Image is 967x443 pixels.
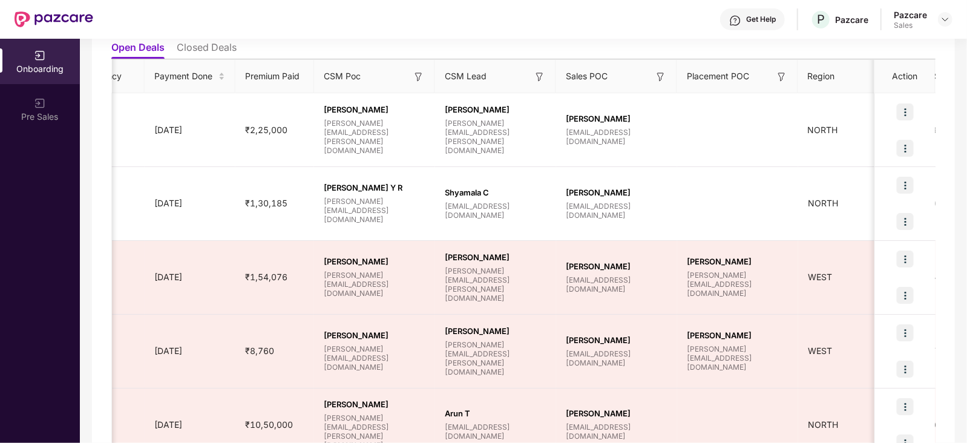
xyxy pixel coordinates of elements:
[145,418,235,432] div: [DATE]
[235,198,297,208] span: ₹1,30,185
[897,251,914,267] img: icon
[798,123,919,137] div: NORTH
[324,119,425,155] span: [PERSON_NAME][EMAIL_ADDRESS][PERSON_NAME][DOMAIN_NAME]
[566,275,667,294] span: [EMAIL_ADDRESS][DOMAIN_NAME]
[566,70,608,83] span: Sales POC
[154,70,216,83] span: Payment Done
[445,266,546,303] span: [PERSON_NAME][EMAIL_ADDRESS][PERSON_NAME][DOMAIN_NAME]
[324,70,361,83] span: CSM Poc
[798,344,919,358] div: WEST
[566,422,667,441] span: [EMAIL_ADDRESS][DOMAIN_NAME]
[235,346,284,356] span: ₹8,760
[324,105,425,114] span: [PERSON_NAME]
[445,119,546,155] span: [PERSON_NAME][EMAIL_ADDRESS][PERSON_NAME][DOMAIN_NAME]
[145,344,235,358] div: [DATE]
[34,97,46,110] img: svg+xml;base64,PHN2ZyB3aWR0aD0iMjAiIGhlaWdodD0iMjAiIHZpZXdCb3g9IjAgMCAyMCAyMCIgZmlsbD0ibm9uZSIgeG...
[566,409,667,418] span: [PERSON_NAME]
[897,140,914,157] img: icon
[534,71,546,83] img: svg+xml;base64,PHN2ZyB3aWR0aD0iMTYiIGhlaWdodD0iMTYiIHZpZXdCb3g9IjAgMCAxNiAxNiIgZmlsbD0ibm9uZSIgeG...
[324,344,425,372] span: [PERSON_NAME][EMAIL_ADDRESS][DOMAIN_NAME]
[566,261,667,271] span: [PERSON_NAME]
[235,125,297,135] span: ₹2,25,000
[798,418,919,432] div: NORTH
[687,257,788,266] span: [PERSON_NAME]
[835,14,868,25] div: Pazcare
[34,50,46,62] img: svg+xml;base64,PHN2ZyB3aWR0aD0iMjAiIGhlaWdodD0iMjAiIHZpZXdCb3g9IjAgMCAyMCAyMCIgZmlsbD0ibm9uZSIgeG...
[897,213,914,230] img: icon
[445,202,546,220] span: [EMAIL_ADDRESS][DOMAIN_NAME]
[324,271,425,298] span: [PERSON_NAME][EMAIL_ADDRESS][DOMAIN_NAME]
[687,271,788,298] span: [PERSON_NAME][EMAIL_ADDRESS][DOMAIN_NAME]
[897,103,914,120] img: icon
[145,60,235,93] th: Payment Done
[177,41,237,59] li: Closed Deals
[566,349,667,367] span: [EMAIL_ADDRESS][DOMAIN_NAME]
[15,11,93,27] img: New Pazcare Logo
[445,70,487,83] span: CSM Lead
[235,272,297,282] span: ₹1,54,076
[940,15,950,24] img: svg+xml;base64,PHN2ZyBpZD0iRHJvcGRvd24tMzJ4MzIiIHhtbG5zPSJodHRwOi8vd3d3LnczLm9yZy8yMDAwL3N2ZyIgd2...
[729,15,741,27] img: svg+xml;base64,PHN2ZyBpZD0iSGVscC0zMngzMiIgeG1sbnM9Imh0dHA6Ly93d3cudzMub3JnLzIwMDAvc3ZnIiB3aWR0aD...
[655,71,667,83] img: svg+xml;base64,PHN2ZyB3aWR0aD0iMTYiIGhlaWdodD0iMTYiIHZpZXdCb3g9IjAgMCAxNiAxNiIgZmlsbD0ibm9uZSIgeG...
[445,422,546,441] span: [EMAIL_ADDRESS][DOMAIN_NAME]
[897,177,914,194] img: icon
[145,197,235,210] div: [DATE]
[324,399,425,409] span: [PERSON_NAME]
[445,252,546,262] span: [PERSON_NAME]
[897,324,914,341] img: icon
[687,70,749,83] span: Placement POC
[324,330,425,340] span: [PERSON_NAME]
[324,197,425,224] span: [PERSON_NAME][EMAIL_ADDRESS][DOMAIN_NAME]
[445,326,546,336] span: [PERSON_NAME]
[875,60,936,93] th: Action
[445,188,546,197] span: Shyamala C
[566,128,667,146] span: [EMAIL_ADDRESS][DOMAIN_NAME]
[145,123,235,137] div: [DATE]
[746,15,776,24] div: Get Help
[566,335,667,345] span: [PERSON_NAME]
[897,287,914,304] img: icon
[798,197,919,210] div: NORTH
[808,70,835,83] span: Region
[776,71,788,83] img: svg+xml;base64,PHN2ZyB3aWR0aD0iMTYiIGhlaWdodD0iMTYiIHZpZXdCb3g9IjAgMCAxNiAxNiIgZmlsbD0ibm9uZSIgeG...
[894,9,927,21] div: Pazcare
[687,344,788,372] span: [PERSON_NAME][EMAIL_ADDRESS][DOMAIN_NAME]
[445,340,546,376] span: [PERSON_NAME][EMAIL_ADDRESS][PERSON_NAME][DOMAIN_NAME]
[894,21,927,30] div: Sales
[445,105,546,114] span: [PERSON_NAME]
[235,60,314,93] th: Premium Paid
[111,41,165,59] li: Open Deals
[413,71,425,83] img: svg+xml;base64,PHN2ZyB3aWR0aD0iMTYiIGhlaWdodD0iMTYiIHZpZXdCb3g9IjAgMCAxNiAxNiIgZmlsbD0ibm9uZSIgeG...
[324,257,425,266] span: [PERSON_NAME]
[145,271,235,284] div: [DATE]
[817,12,825,27] span: P
[897,361,914,378] img: icon
[566,202,667,220] span: [EMAIL_ADDRESS][DOMAIN_NAME]
[798,271,919,284] div: WEST
[566,188,667,197] span: [PERSON_NAME]
[687,330,788,340] span: [PERSON_NAME]
[445,409,546,418] span: Arun T
[566,114,667,123] span: [PERSON_NAME]
[897,398,914,415] img: icon
[324,183,425,192] span: [PERSON_NAME] Y R
[235,419,303,430] span: ₹10,50,000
